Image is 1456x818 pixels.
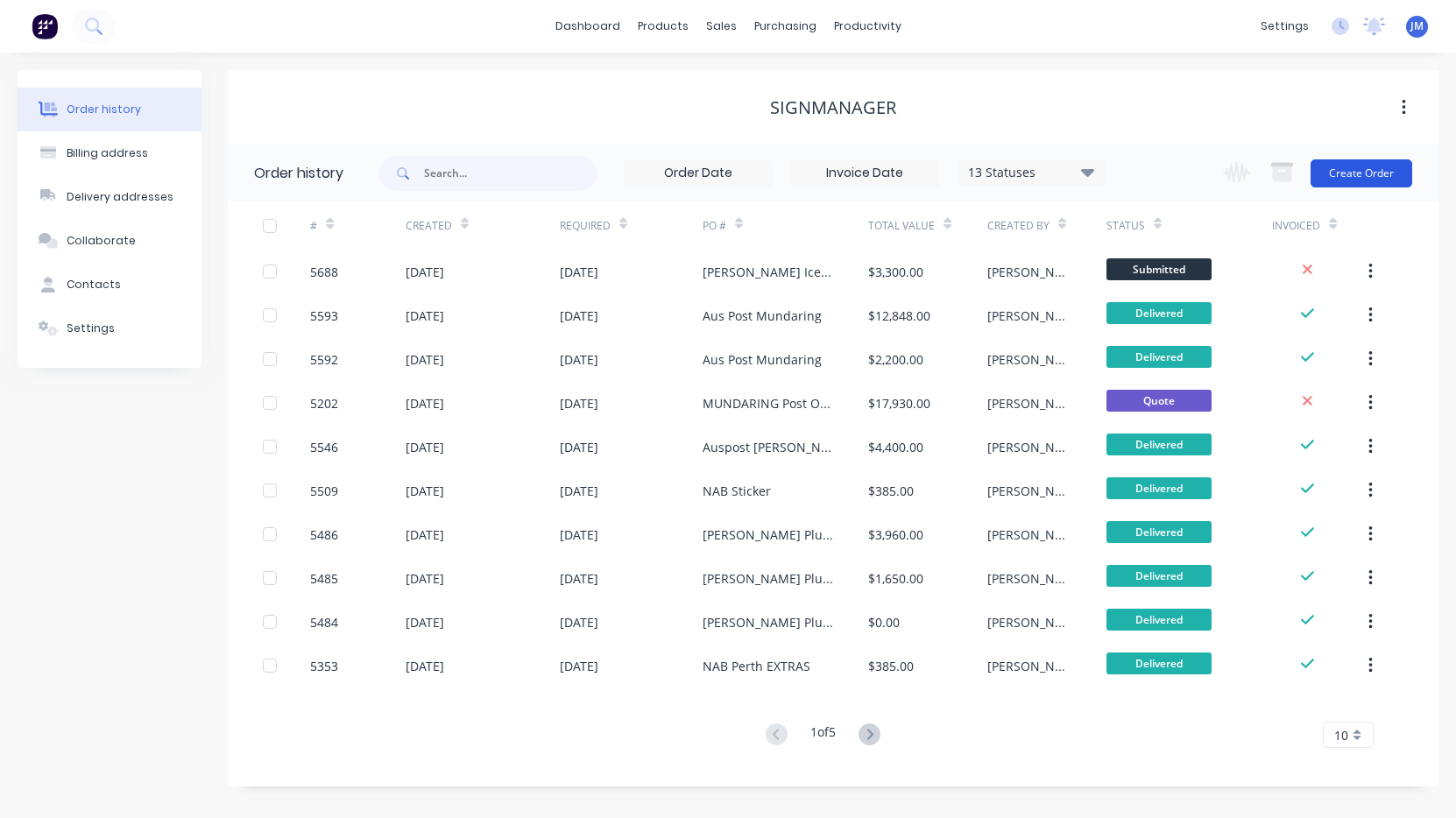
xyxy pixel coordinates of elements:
[310,482,338,500] div: 5509
[560,263,598,281] div: [DATE]
[310,307,338,325] div: 5593
[703,350,822,369] div: Aus Post Mundaring
[406,525,444,544] div: [DATE]
[791,160,938,187] input: Invoice Date
[18,131,201,175] button: Billing address
[32,13,58,39] img: Factory
[1106,218,1145,234] div: Status
[254,163,343,184] div: Order history
[868,307,930,325] div: $12,848.00
[18,88,201,131] button: Order history
[1106,201,1273,250] div: Status
[958,163,1105,182] div: 13 Statuses
[310,525,338,544] div: 5486
[1311,159,1412,187] button: Create Order
[560,525,598,544] div: [DATE]
[1106,477,1212,499] span: Delivered
[406,438,444,456] div: [DATE]
[868,569,923,588] div: $1,650.00
[703,307,822,325] div: Aus Post Mundaring
[987,569,1071,588] div: [PERSON_NAME]
[406,218,452,234] div: Created
[703,613,834,631] div: [PERSON_NAME] Plumbing Port [PERSON_NAME] EXTRAS
[868,438,923,456] div: $4,400.00
[406,307,444,325] div: [DATE]
[987,350,1071,369] div: [PERSON_NAME]
[868,613,900,631] div: $0.00
[1106,434,1212,455] span: Delivered
[868,218,935,234] div: Total Value
[560,218,611,234] div: Required
[424,156,597,191] input: Search...
[1106,521,1212,543] span: Delivered
[703,438,834,456] div: Auspost [PERSON_NAME]
[560,657,598,675] div: [DATE]
[987,307,1071,325] div: [PERSON_NAME]
[625,160,772,187] input: Order Date
[406,394,444,413] div: [DATE]
[1252,13,1318,39] div: settings
[406,263,444,281] div: [DATE]
[310,218,317,234] div: #
[406,482,444,500] div: [DATE]
[1272,201,1367,250] div: Invoiced
[310,569,338,588] div: 5485
[310,394,338,413] div: 5202
[560,201,703,250] div: Required
[560,438,598,456] div: [DATE]
[987,438,1071,456] div: [PERSON_NAME]
[1106,346,1212,368] span: Delivered
[406,657,444,675] div: [DATE]
[406,350,444,369] div: [DATE]
[310,350,338,369] div: 5592
[825,13,910,39] div: productivity
[560,613,598,631] div: [DATE]
[67,102,141,117] div: Order history
[406,613,444,631] div: [DATE]
[1410,18,1424,34] span: JM
[868,482,914,500] div: $385.00
[18,307,201,350] button: Settings
[987,482,1071,500] div: [PERSON_NAME]
[697,13,746,39] div: sales
[310,263,338,281] div: 5688
[560,482,598,500] div: [DATE]
[703,482,771,500] div: NAB Sticker
[406,201,560,250] div: Created
[703,201,869,250] div: PO #
[868,201,987,250] div: Total Value
[310,657,338,675] div: 5353
[703,218,726,234] div: PO #
[868,525,923,544] div: $3,960.00
[703,525,834,544] div: [PERSON_NAME] Plumbing Jandakot EXTRAS
[67,189,173,205] div: Delivery addresses
[1334,726,1348,744] span: 10
[560,307,598,325] div: [DATE]
[1106,258,1212,280] span: Submitted
[67,277,121,293] div: Contacts
[703,657,810,675] div: NAB Perth EXTRAS
[987,394,1071,413] div: [PERSON_NAME]
[868,394,930,413] div: $17,930.00
[868,350,923,369] div: $2,200.00
[1106,565,1212,587] span: Delivered
[1106,302,1212,324] span: Delivered
[987,218,1050,234] div: Created By
[310,438,338,456] div: 5546
[770,97,896,118] div: SignManager
[18,263,201,307] button: Contacts
[987,657,1071,675] div: [PERSON_NAME]
[310,201,405,250] div: #
[868,263,923,281] div: $3,300.00
[310,613,338,631] div: 5484
[987,263,1071,281] div: [PERSON_NAME]
[406,569,444,588] div: [DATE]
[67,321,115,336] div: Settings
[1106,609,1212,631] span: Delivered
[560,394,598,413] div: [DATE]
[547,13,629,39] a: dashboard
[67,145,148,161] div: Billing address
[703,263,834,281] div: [PERSON_NAME] Ice Box
[987,525,1071,544] div: [PERSON_NAME]
[703,394,834,413] div: MUNDARING Post Office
